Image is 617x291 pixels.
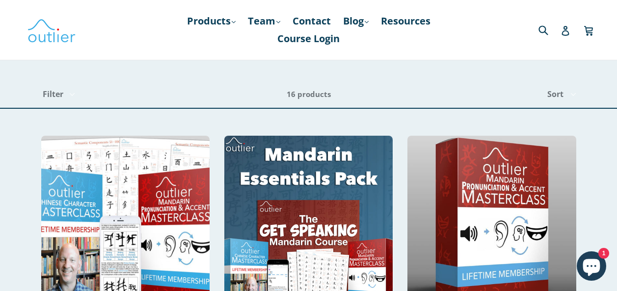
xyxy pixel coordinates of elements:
a: Contact [288,12,336,30]
a: Course Login [272,30,345,48]
a: Products [182,12,241,30]
a: Blog [338,12,374,30]
input: Search [536,20,563,40]
span: 16 products [287,89,331,99]
a: Resources [376,12,435,30]
img: Outlier Linguistics [27,16,76,44]
inbox-online-store-chat: Shopify online store chat [574,251,609,283]
a: Team [243,12,285,30]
